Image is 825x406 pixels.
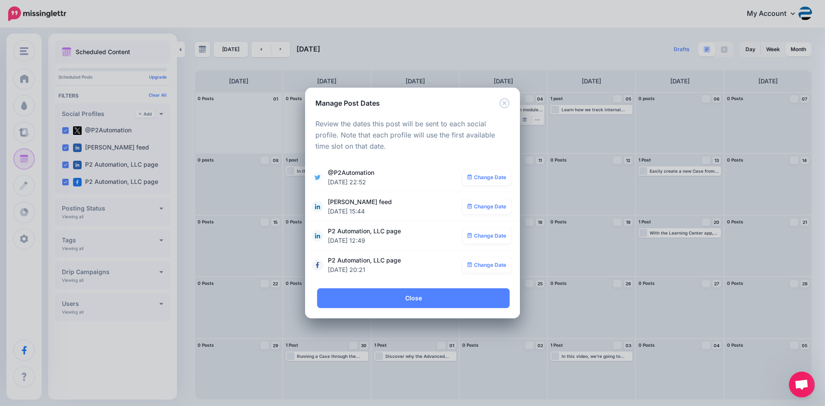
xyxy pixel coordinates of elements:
span: [DATE] 22:52 [328,177,458,187]
a: Change Date [462,170,512,185]
p: Review the dates this post will be sent to each social profile. Note that each profile will use t... [315,119,510,152]
a: Change Date [462,228,512,244]
a: Change Date [462,199,512,214]
a: Change Date [462,257,512,273]
span: [DATE] 15:44 [328,207,458,216]
span: [DATE] 20:21 [328,265,458,275]
span: [DATE] 12:49 [328,236,458,245]
button: Close [499,98,510,109]
span: [PERSON_NAME] feed [328,197,462,216]
h5: Manage Post Dates [315,98,380,108]
a: Close [317,288,510,308]
span: P2 Automation, LLC page [328,226,462,245]
span: @P2Automation [328,168,462,187]
span: P2 Automation, LLC page [328,256,462,275]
